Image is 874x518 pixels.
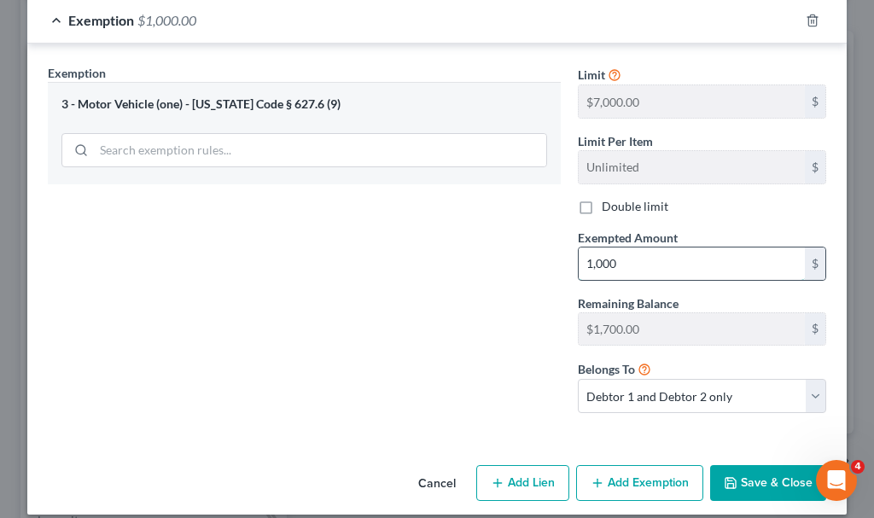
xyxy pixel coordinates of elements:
[578,132,653,150] label: Limit Per Item
[579,151,805,183] input: --
[805,247,825,280] div: $
[137,12,196,28] span: $1,000.00
[579,313,805,346] input: --
[578,230,678,245] span: Exempted Amount
[48,66,106,80] span: Exemption
[576,465,703,501] button: Add Exemption
[68,12,134,28] span: Exemption
[579,85,805,118] input: --
[579,247,805,280] input: 0.00
[94,134,546,166] input: Search exemption rules...
[816,460,857,501] iframe: Intercom live chat
[710,465,826,501] button: Save & Close
[805,85,825,118] div: $
[578,294,679,312] label: Remaining Balance
[805,151,825,183] div: $
[805,313,825,346] div: $
[602,198,668,215] label: Double limit
[578,67,605,82] span: Limit
[405,467,469,501] button: Cancel
[61,96,547,113] div: 3 - Motor Vehicle (one) - [US_STATE] Code § 627.6 (9)
[578,362,635,376] span: Belongs To
[851,460,865,474] span: 4
[476,465,569,501] button: Add Lien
